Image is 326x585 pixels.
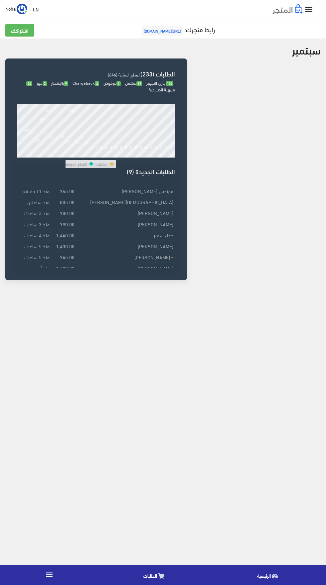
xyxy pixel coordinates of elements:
span: 2 [43,81,47,86]
td: منذ أسبوع [17,263,51,274]
div: 28 [159,153,163,158]
u: EN [33,5,39,13]
span: 2 [95,81,99,86]
div: 6 [51,153,53,158]
td: الطلبات [95,160,108,168]
td: [PERSON_NAME] [76,240,175,251]
td: د.[PERSON_NAME] [76,252,175,263]
span: Noha [5,4,16,13]
a: الرئيسية [212,566,326,583]
div: 8 [61,153,63,158]
strong: 790.00 [60,220,75,228]
div: 12 [80,153,84,158]
td: [DEMOGRAPHIC_DATA][PERSON_NAME] [76,196,175,207]
td: القطع المباعة [66,160,87,168]
span: القطع المباعة (646) [108,70,140,78]
td: منذ 5 ساعات [17,240,51,251]
td: مهندس [PERSON_NAME] [76,185,175,196]
span: [URL][DOMAIN_NAME] [142,26,183,36]
span: 9 [64,81,68,86]
td: منذ 11 دقيقة [17,185,51,196]
strong: 1,490.00 [56,264,75,272]
h3: الطلبات (233) [17,70,175,77]
a: رابط متجرك:[URL][DOMAIN_NAME] [140,23,215,35]
td: [PERSON_NAME] [76,218,175,229]
td: منذ 5 ساعات [17,252,51,263]
span: 19 [136,81,142,86]
span: الرئيسية [257,571,271,580]
a: الطلبات [98,566,212,583]
div: 16 [99,153,104,158]
div: 2 [31,153,33,158]
div: 22 [129,153,134,158]
img: ... [17,4,27,14]
strong: 805.00 [60,198,75,205]
i:  [45,570,54,579]
td: منذ 3 ساعات [17,218,51,229]
td: منذ ساعتين [17,196,51,207]
a: اشتراكك [5,24,34,37]
div: 30 [169,153,173,158]
span: مكتمل [125,79,142,87]
span: مرفوض [103,79,121,87]
img: . [272,4,302,14]
span: Chargeback [73,79,99,87]
div: 14 [89,153,94,158]
span: الطلبات [143,571,157,580]
td: دعاء سمير [76,229,175,240]
div: 10 [70,153,74,158]
td: منذ 3 ساعات [17,207,51,218]
span: 176 [166,81,173,86]
span: جاري التجهيز [146,79,173,87]
span: بالإنتظار [51,79,68,87]
strong: 1,430.00 [56,242,75,250]
span: 1 [116,81,121,86]
span: منتهية الصلاحية [26,79,175,93]
h2: سبتمبر [292,44,321,56]
td: [PERSON_NAME] [76,207,175,218]
span: جهز [37,79,47,87]
strong: 745.00 [60,187,75,194]
div: 18 [109,153,114,158]
h3: الطلبات الجديدة (9) [17,168,175,175]
a: ... Noha [5,3,27,14]
td: [PERSON_NAME] [76,263,175,274]
i:  [304,5,314,14]
div: 26 [149,153,153,158]
strong: 1,440.00 [56,231,75,239]
div: 4 [41,153,43,158]
strong: 700.00 [60,209,75,216]
div: 24 [139,153,144,158]
strong: 745.00 [60,253,75,261]
td: منذ 4 ساعات [17,229,51,240]
div: 20 [119,153,124,158]
a: EN [30,3,41,15]
span: 24 [26,81,32,86]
